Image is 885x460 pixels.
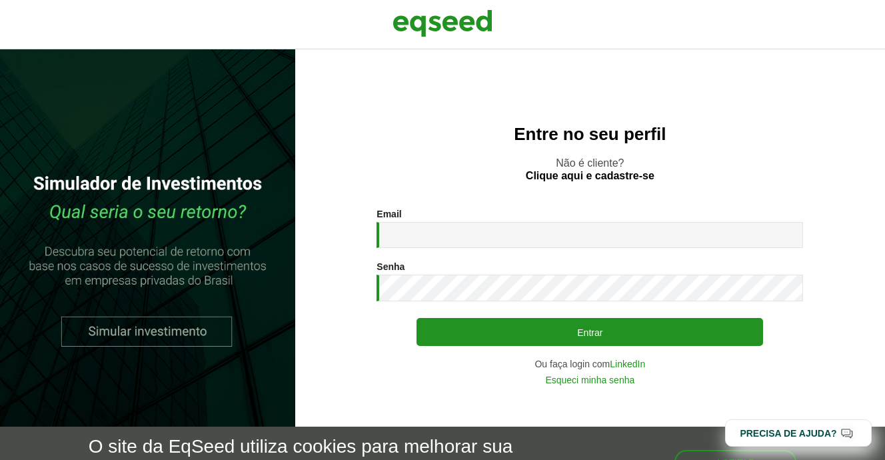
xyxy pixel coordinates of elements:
img: EqSeed Logo [393,7,492,40]
a: Esqueci minha senha [545,375,634,385]
a: Clique aqui e cadastre-se [526,171,654,181]
label: Email [377,209,401,219]
p: Não é cliente? [322,157,858,182]
a: LinkedIn [610,359,645,369]
div: Ou faça login com [377,359,803,369]
label: Senha [377,262,405,271]
button: Entrar [417,318,763,346]
h2: Entre no seu perfil [322,125,858,144]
